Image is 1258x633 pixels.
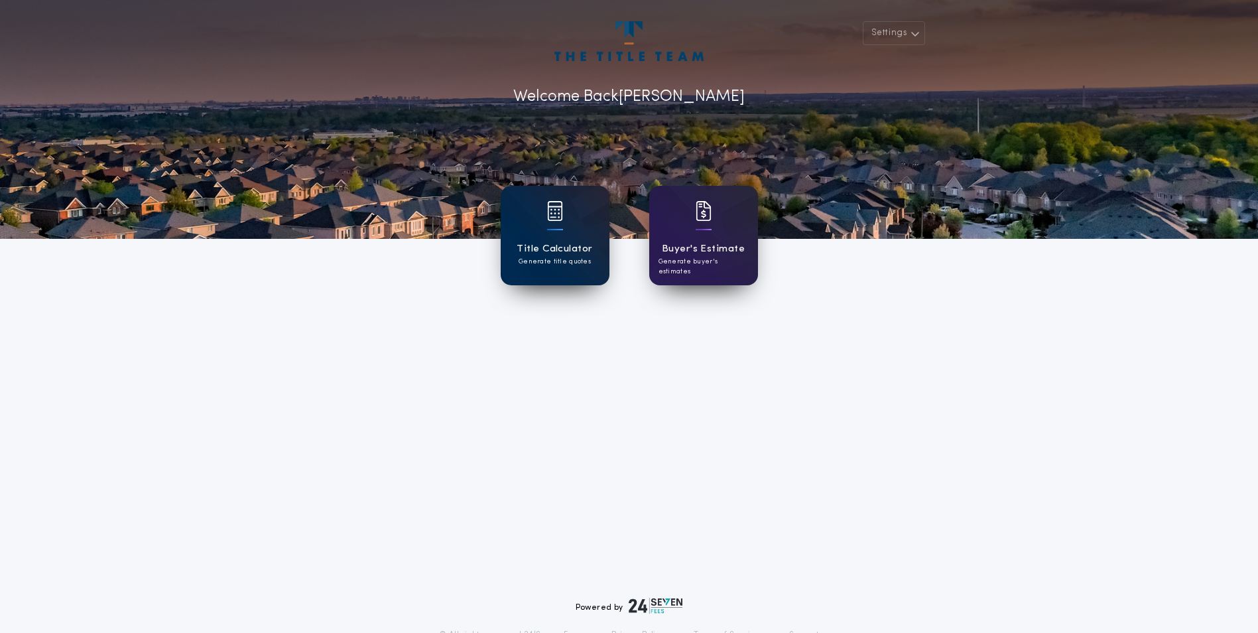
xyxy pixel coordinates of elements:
a: card iconTitle CalculatorGenerate title quotes [501,186,609,285]
h1: Title Calculator [517,242,592,257]
p: Generate buyer's estimates [659,257,749,277]
img: account-logo [554,21,703,61]
div: Powered by [576,598,683,614]
p: Generate title quotes [519,257,591,267]
img: card icon [547,201,563,221]
h1: Buyer's Estimate [662,242,745,257]
button: Settings [863,21,925,45]
img: card icon [696,201,712,221]
img: logo [629,598,683,614]
a: card iconBuyer's EstimateGenerate buyer's estimates [649,186,758,285]
p: Welcome Back [PERSON_NAME] [513,85,745,109]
